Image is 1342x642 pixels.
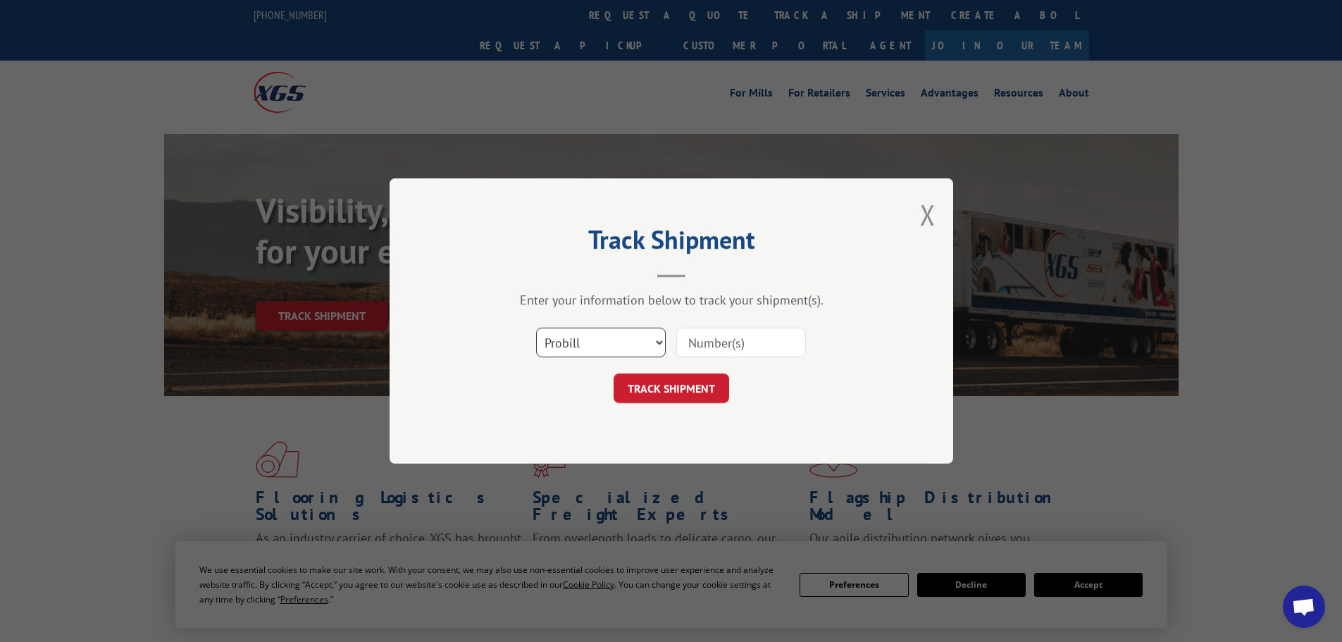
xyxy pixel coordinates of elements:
[460,230,883,257] h2: Track Shipment
[460,292,883,308] div: Enter your information below to track your shipment(s).
[614,374,729,403] button: TRACK SHIPMENT
[920,196,936,233] button: Close modal
[676,328,806,357] input: Number(s)
[1283,586,1325,628] div: Open chat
